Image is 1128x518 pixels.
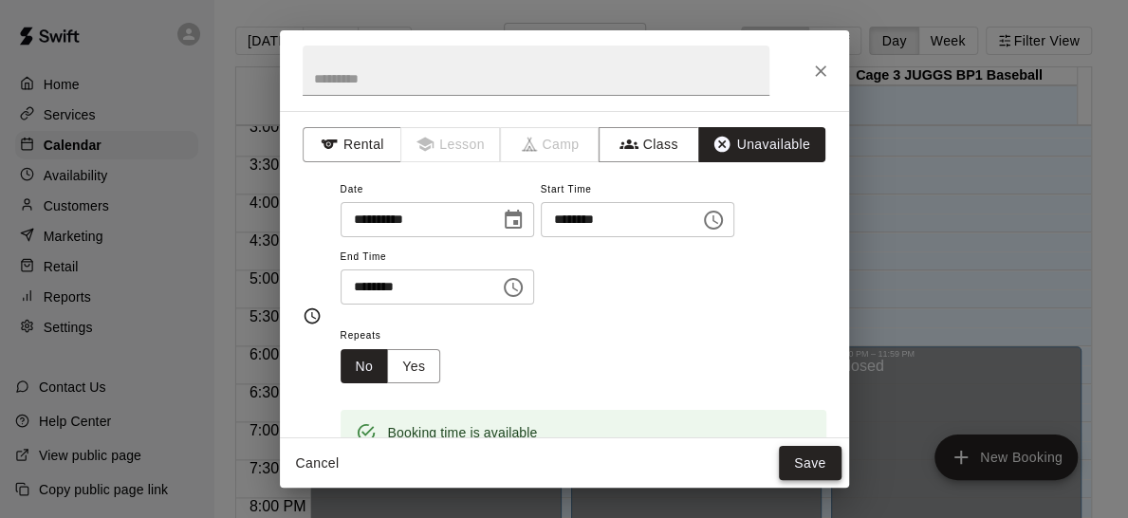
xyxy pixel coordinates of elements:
[494,268,532,306] button: Choose time, selected time is 6:00 PM
[287,446,348,481] button: Cancel
[501,127,601,162] span: Camps can only be created in the Services page
[779,446,841,481] button: Save
[341,349,389,384] button: No
[494,201,532,239] button: Choose date, selected date is Aug 16, 2025
[341,245,534,270] span: End Time
[599,127,698,162] button: Class
[401,127,501,162] span: Lessons must be created in the Services page first
[341,177,534,203] span: Date
[341,349,441,384] div: outlined button group
[694,201,732,239] button: Choose time, selected time is 5:00 PM
[388,416,538,450] div: Booking time is available
[541,177,734,203] span: Start Time
[303,127,402,162] button: Rental
[698,127,825,162] button: Unavailable
[303,306,322,325] svg: Timing
[804,54,838,88] button: Close
[387,349,440,384] button: Yes
[341,324,456,349] span: Repeats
